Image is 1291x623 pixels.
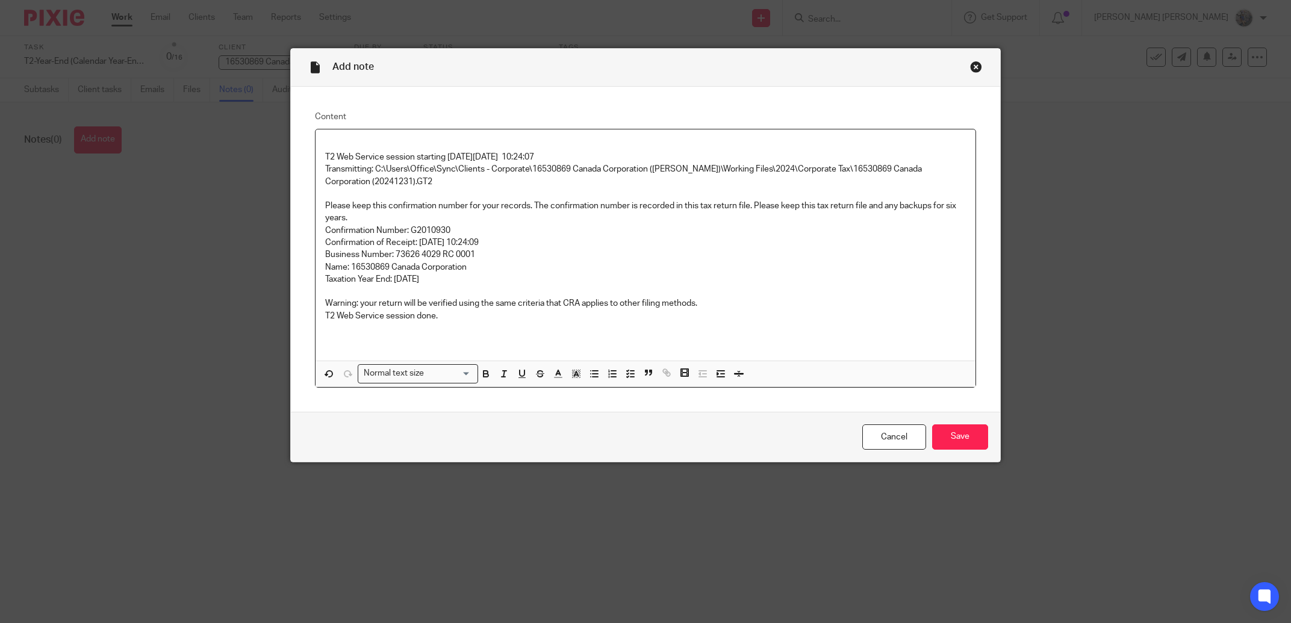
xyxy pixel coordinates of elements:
a: Cancel [862,424,926,450]
span: Add note [332,62,374,72]
p: T2 Web Service session done. [325,310,965,322]
p: T2 Web Service session starting [DATE][DATE] 10:24:07 [325,151,965,163]
p: Name: 16530869 Canada Corporation [325,261,965,273]
label: Content [315,111,975,123]
p: Taxation Year End: [DATE] [325,273,965,285]
p: Business Number: 73626 4029 RC 0001 [325,249,965,261]
p: Transmitting: C:\Users\Office\Sync\Clients - Corporate\16530869 Canada Corporation ([PERSON_NAME]... [325,163,965,188]
div: Close this dialog window [970,61,982,73]
span: Normal text size [361,367,426,380]
p: Confirmation of Receipt: [DATE] 10:24:09 [325,237,965,249]
input: Save [932,424,988,450]
input: Search for option [428,367,471,380]
p: Warning: your return will be verified using the same criteria that CRA applies to other filing me... [325,297,965,309]
div: Search for option [358,364,478,383]
p: Please keep this confirmation number for your records. The confirmation number is recorded in thi... [325,200,965,225]
p: Confirmation Number: G2010930 [325,225,965,237]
